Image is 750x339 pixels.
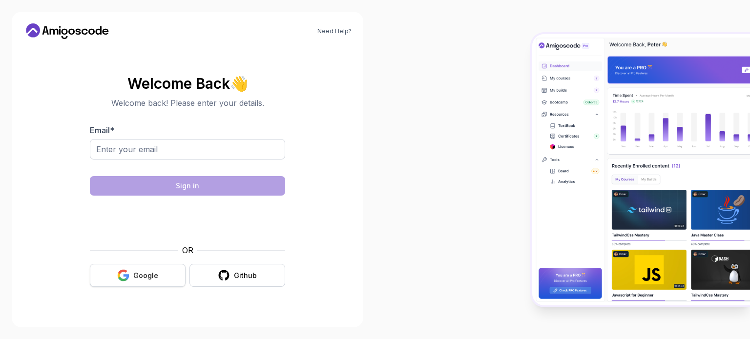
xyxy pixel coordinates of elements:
[234,271,257,280] div: Github
[532,34,750,305] img: Amigoscode Dashboard
[133,271,158,280] div: Google
[23,23,111,39] a: Home link
[90,139,285,160] input: Enter your email
[114,201,261,239] iframe: Widget containing checkbox for hCaptcha security challenge
[90,76,285,91] h2: Welcome Back
[90,125,114,135] label: Email *
[90,176,285,196] button: Sign in
[317,27,352,35] a: Need Help?
[189,264,285,287] button: Github
[228,72,251,95] span: 👋
[90,264,186,287] button: Google
[182,244,193,256] p: OR
[90,97,285,109] p: Welcome back! Please enter your details.
[176,181,199,191] div: Sign in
